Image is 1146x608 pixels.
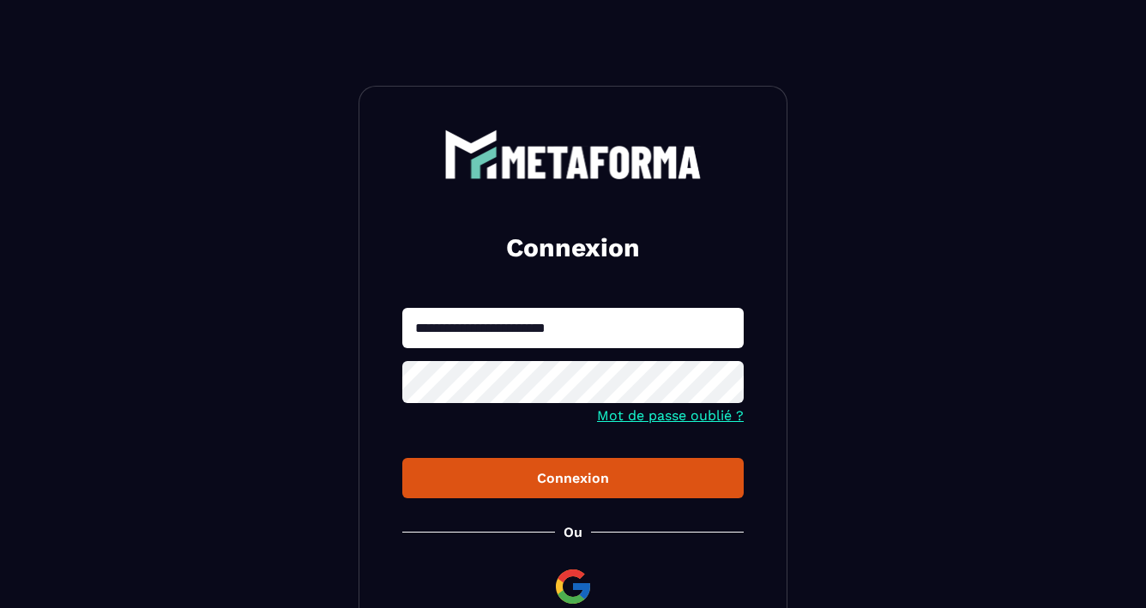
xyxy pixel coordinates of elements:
[597,407,744,424] a: Mot de passe oublié ?
[564,524,582,540] p: Ou
[552,566,594,607] img: google
[416,470,730,486] div: Connexion
[423,231,723,265] h2: Connexion
[444,129,702,179] img: logo
[402,129,744,179] a: logo
[402,458,744,498] button: Connexion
